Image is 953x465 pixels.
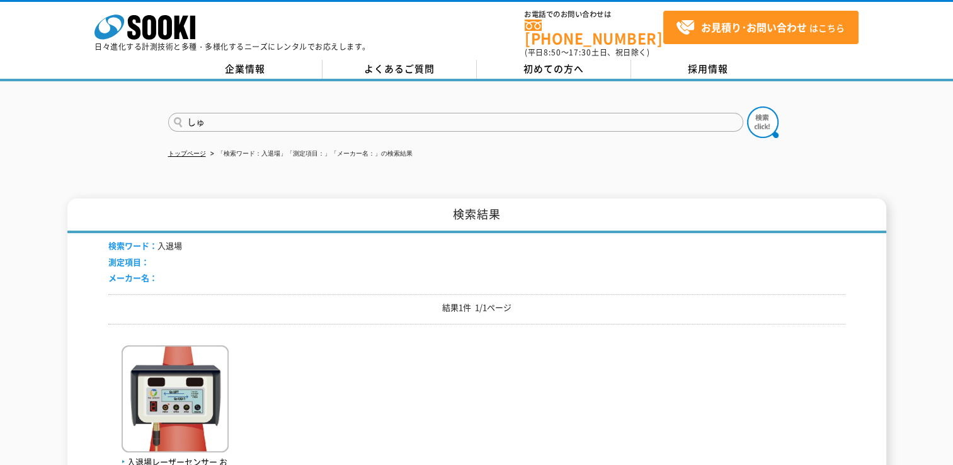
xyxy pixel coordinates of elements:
span: はこちら [676,18,845,37]
a: 採用情報 [631,60,785,79]
a: トップページ [168,150,206,157]
span: 8:50 [544,47,561,58]
li: 入退場 [108,239,182,253]
span: 17:30 [569,47,591,58]
a: 企業情報 [168,60,322,79]
a: [PHONE_NUMBER] [525,20,663,45]
span: 初めての方へ [523,62,584,76]
span: メーカー名： [108,272,157,284]
span: 検索ワード： [108,239,157,251]
strong: お見積り･お問い合わせ [701,20,807,35]
span: 測定項目： [108,256,149,268]
a: よくあるご質問 [322,60,477,79]
a: お見積り･お問い合わせはこちら [663,11,859,44]
a: 初めての方へ [477,60,631,79]
span: (平日 ～ 土日、祝日除く) [525,47,649,58]
h1: 検索結果 [67,198,886,233]
img: おくだけガードマン [122,345,229,456]
span: お電話でのお問い合わせは [525,11,663,18]
p: 日々進化する計測技術と多種・多様化するニーズにレンタルでお応えします。 [94,43,370,50]
img: btn_search.png [747,106,779,138]
li: 「検索ワード：入退場」「測定項目：」「メーカー名：」の検索結果 [208,147,413,161]
input: 商品名、型式、NETIS番号を入力してください [168,113,743,132]
p: 結果1件 1/1ページ [108,301,845,314]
